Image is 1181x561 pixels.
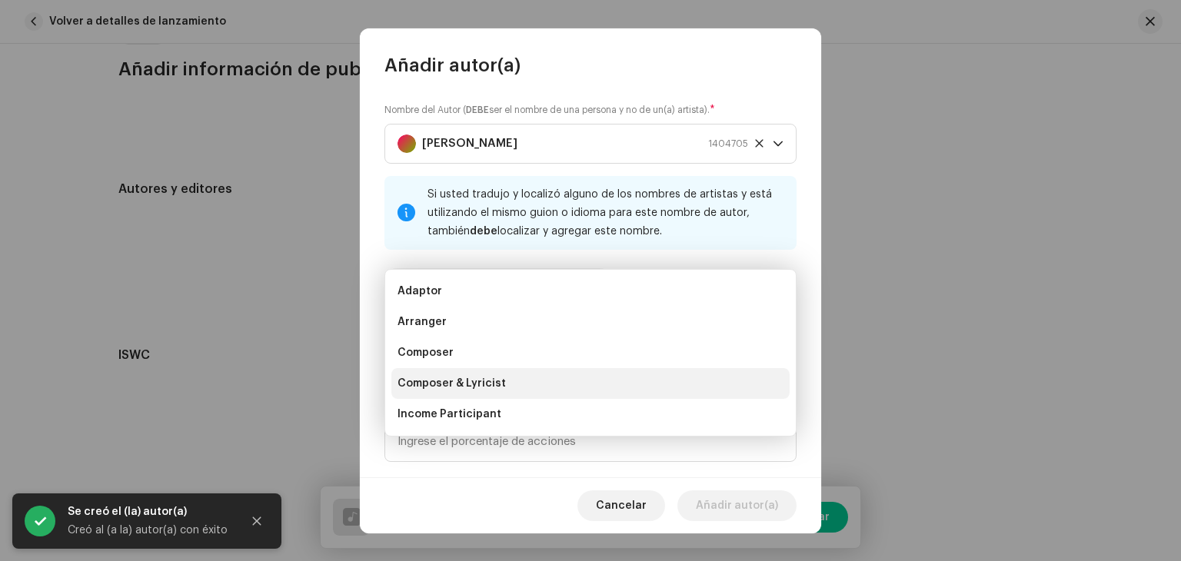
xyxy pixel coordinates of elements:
[398,314,447,330] span: Arranger
[384,53,521,78] span: Añadir autor(a)
[398,407,501,422] span: Income Participant
[68,521,229,539] div: Creó al (a la) autor(a) con éxito
[391,399,790,430] li: Income Participant
[398,124,773,163] span: Luis Alberto Salas
[384,102,710,118] small: Nombre del Autor ( ser el nombre de una persona y no de un(a) artista).
[391,276,790,307] li: Adaptor
[708,124,748,163] span: 1404705
[391,337,790,368] li: Composer
[696,490,778,521] span: Añadir autor(a)
[466,105,489,115] strong: DEBE
[384,422,797,462] input: Ingrese el porcentaje de acciones
[427,185,784,241] div: Si usted tradujo y localizó alguno de los nombres de artistas y está utilizando el mismo guion o ...
[241,506,272,536] button: Close
[422,124,517,163] strong: [PERSON_NAME]
[470,226,497,237] strong: debe
[577,490,665,521] button: Cancelar
[677,490,797,521] button: Añadir autor(a)
[384,268,612,293] button: Traducir y localizar nombre del autor
[68,503,229,521] div: Se creó el (la) autor(a)
[398,376,506,391] span: Composer & Lyricist
[596,490,647,521] span: Cancelar
[398,345,454,360] span: Composer
[398,284,442,299] span: Adaptor
[391,368,790,399] li: Composer & Lyricist
[773,124,783,163] div: dropdown trigger
[391,307,790,337] li: Arranger
[391,430,790,460] li: Lyricist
